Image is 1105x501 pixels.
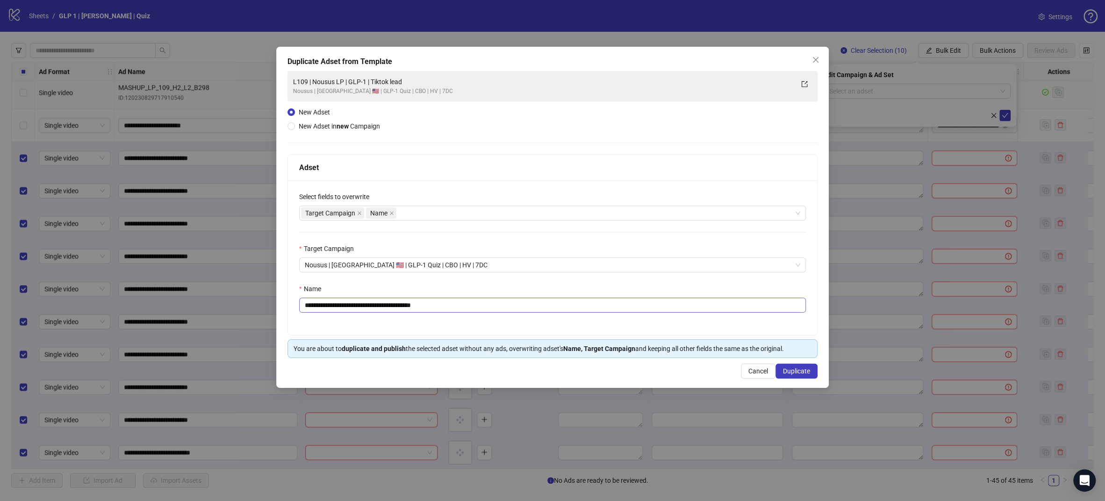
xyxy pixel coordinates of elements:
[299,122,380,130] span: New Adset in Campaign
[783,367,810,375] span: Duplicate
[299,243,359,254] label: Target Campaign
[299,108,330,116] span: New Adset
[741,364,775,379] button: Cancel
[299,284,327,294] label: Name
[301,208,364,219] span: Target Campaign
[337,122,349,130] strong: new
[748,367,768,375] span: Cancel
[801,81,808,87] span: export
[299,298,806,313] input: Name
[808,52,823,67] button: Close
[305,258,800,272] span: Nousus | USA 🇺🇸 | GLP-1 Quiz | CBO | HV | 7DC
[812,56,819,64] span: close
[299,192,375,202] label: Select fields to overwrite
[357,211,362,215] span: close
[299,162,806,173] div: Adset
[370,208,387,218] span: Name
[287,56,818,67] div: Duplicate Adset from Template
[366,208,396,219] span: Name
[389,211,394,215] span: close
[293,87,793,96] div: Nousus | [GEOGRAPHIC_DATA] 🇺🇸 | GLP-1 Quiz | CBO | HV | 7DC
[1073,469,1096,492] div: Open Intercom Messenger
[305,208,355,218] span: Target Campaign
[775,364,818,379] button: Duplicate
[563,345,635,352] strong: Name, Target Campaign
[342,345,406,352] strong: duplicate and publish
[293,77,793,87] div: L109 | Nousus LP | GLP-1 | Tiktok lead
[294,344,811,354] div: You are about to the selected adset without any ads, overwriting adset's and keeping all other fi...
